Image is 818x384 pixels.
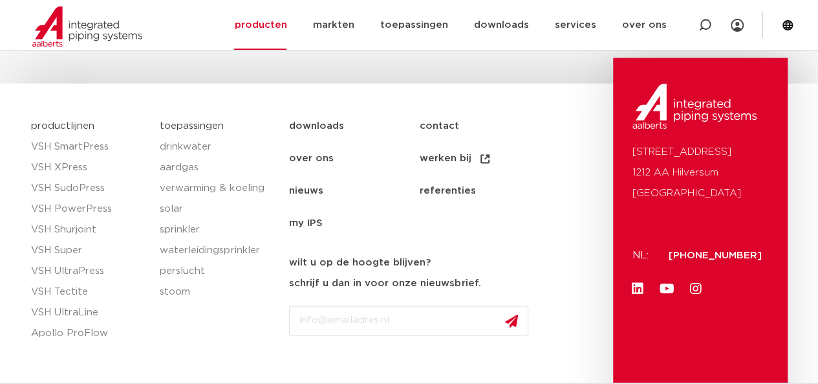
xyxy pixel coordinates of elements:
a: VSH SudoPress [31,178,147,199]
a: solar [160,199,276,220]
p: NL: [632,245,653,266]
a: over ons [289,142,419,175]
a: perslucht [160,261,276,282]
a: VSH Super [31,240,147,261]
a: werken bij [419,142,549,175]
a: VSH SmartPress [31,137,147,157]
a: VSH Tectite [31,282,147,302]
a: stoom [160,282,276,302]
a: VSH UltraLine [31,302,147,323]
a: productlijnen [31,121,94,131]
a: VSH XPress [31,157,147,178]
a: verwarming & koeling [160,178,276,199]
a: aardgas [160,157,276,178]
strong: schrijf u dan in voor onze nieuwsbrief. [289,278,480,288]
img: send.svg [505,314,518,328]
a: VSH UltraPress [31,261,147,282]
a: waterleidingsprinkler [160,240,276,261]
strong: wilt u op de hoogte blijven? [289,258,431,267]
a: VSH Shurjoint [31,220,147,240]
a: drinkwater [160,137,276,157]
a: contact [419,110,549,142]
p: [STREET_ADDRESS] 1212 AA Hilversum [GEOGRAPHIC_DATA] [632,142,768,204]
a: my IPS [289,207,419,240]
a: referenties [419,175,549,207]
a: downloads [289,110,419,142]
a: toepassingen [160,121,224,131]
a: Apollo ProFlow [31,323,147,344]
nav: Menu [289,110,607,240]
input: info@emailadres.nl [289,306,528,335]
a: sprinkler [160,220,276,240]
a: [PHONE_NUMBER] [669,251,762,260]
a: nieuws [289,175,419,207]
a: VSH PowerPress [31,199,147,220]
